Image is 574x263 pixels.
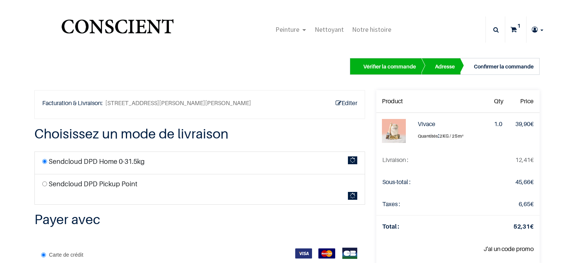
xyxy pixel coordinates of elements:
[505,16,526,43] a: 1
[515,120,530,128] span: 39,90
[519,200,534,208] span: €
[49,179,138,189] label: Sendcloud DPD Pickup Point
[484,245,534,253] a: J'ai un code promo
[515,120,534,128] span: €
[60,15,175,45] a: Logo of Conscient
[295,248,312,259] img: VISA
[515,156,534,163] span: €
[376,171,467,193] td: Sous-total :
[435,62,455,71] div: Adresse
[376,90,412,113] th: Product
[515,22,522,30] sup: 1
[418,131,482,141] label: :
[509,90,540,113] th: Price
[439,133,463,139] span: 2KG / 25m²
[275,25,299,34] span: Peinture
[513,223,534,230] strong: €
[60,15,175,45] img: Conscient
[336,98,357,108] a: Editer
[382,223,399,230] strong: Total :
[352,25,391,34] span: Notre histoire
[382,119,406,143] img: Vivace (2KG / 25m²)
[515,156,530,163] span: 12,41
[49,252,83,258] span: Carte de crédit
[363,62,416,71] div: Vérifier la commande
[315,25,344,34] span: Nettoyant
[515,178,534,186] span: €
[41,253,46,257] input: Carte de crédit
[418,120,435,128] strong: Vivace
[418,133,438,139] span: Quantités
[515,178,530,186] span: 45,66
[474,62,534,71] div: Confirmer la commande
[49,156,145,166] label: Sendcloud DPD Home 0-31.5kg
[271,16,311,43] a: Peinture
[318,248,335,259] img: MasterCard
[42,99,104,107] b: Facturation & Livraison:
[34,125,365,143] h3: Choisissez un mode de livraison
[519,200,530,208] span: 6,65
[34,211,365,228] h3: Payer avec
[105,98,251,108] span: [STREET_ADDRESS][PERSON_NAME][PERSON_NAME]
[494,119,503,129] div: 1.0
[376,149,467,171] td: La livraison sera mise à jour après avoir choisi une nouvelle méthode de livraison
[342,248,358,259] img: CB
[376,193,467,215] td: Taxes :
[513,223,530,230] span: 52,31
[6,6,29,29] button: Open chat widget
[488,90,509,113] th: Qty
